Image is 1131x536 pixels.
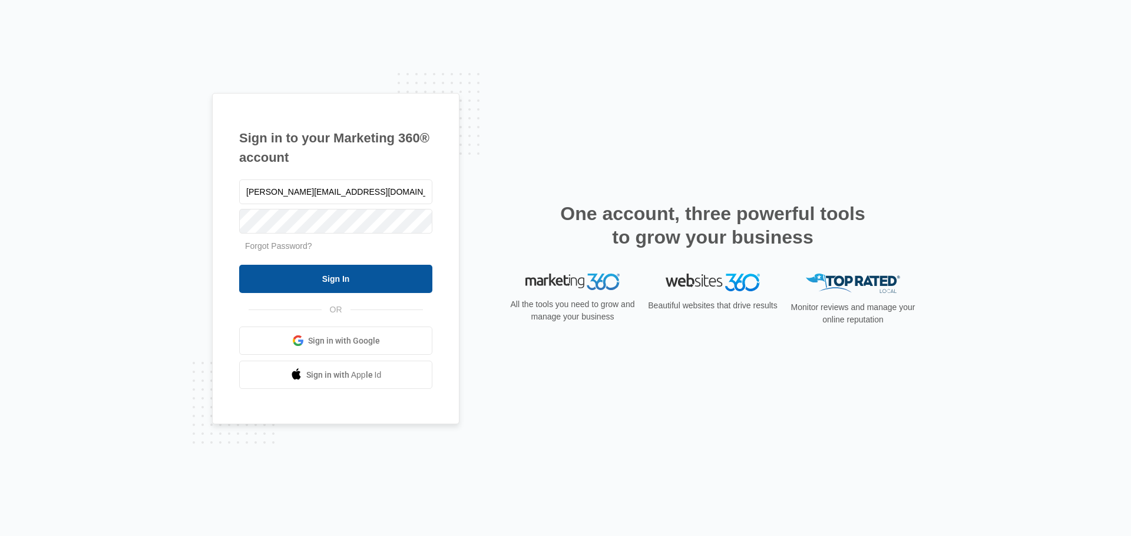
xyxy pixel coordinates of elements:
span: Sign in with Apple Id [306,369,382,381]
a: Sign in with Google [239,327,432,355]
h2: One account, three powerful tools to grow your business [557,202,869,249]
img: Top Rated Local [806,274,900,293]
a: Sign in with Apple Id [239,361,432,389]
span: OR [322,304,350,316]
input: Sign In [239,265,432,293]
h1: Sign in to your Marketing 360® account [239,128,432,167]
p: Beautiful websites that drive results [647,299,779,312]
img: Websites 360 [666,274,760,291]
img: Marketing 360 [525,274,620,290]
input: Email [239,179,432,204]
span: Sign in with Google [308,335,380,347]
p: Monitor reviews and manage your online reputation [787,301,919,326]
p: All the tools you need to grow and manage your business [507,298,639,323]
a: Forgot Password? [245,241,312,251]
